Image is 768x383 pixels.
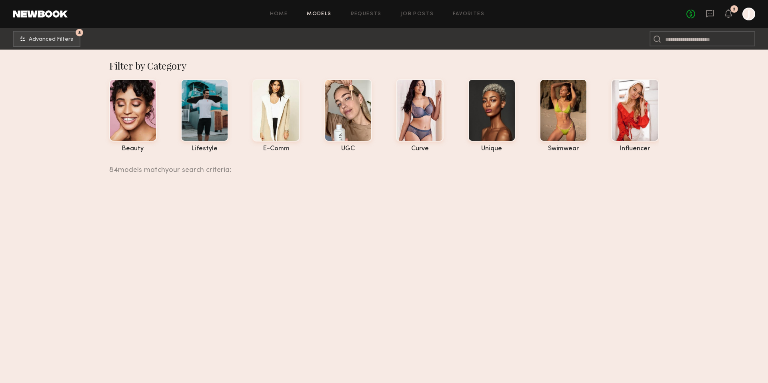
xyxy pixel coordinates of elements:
[307,12,331,17] a: Models
[468,146,516,152] div: unique
[401,12,434,17] a: Job Posts
[611,146,659,152] div: influencer
[78,31,81,34] span: 8
[540,146,587,152] div: swimwear
[109,157,653,174] div: 84 models match your search criteria:
[270,12,288,17] a: Home
[13,31,80,47] button: 8Advanced Filters
[109,59,659,72] div: Filter by Category
[733,7,736,12] div: 2
[252,146,300,152] div: e-comm
[742,8,755,20] a: J
[396,146,444,152] div: curve
[351,12,382,17] a: Requests
[181,146,228,152] div: lifestyle
[109,146,157,152] div: beauty
[29,37,73,42] span: Advanced Filters
[324,146,372,152] div: UGC
[453,12,484,17] a: Favorites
